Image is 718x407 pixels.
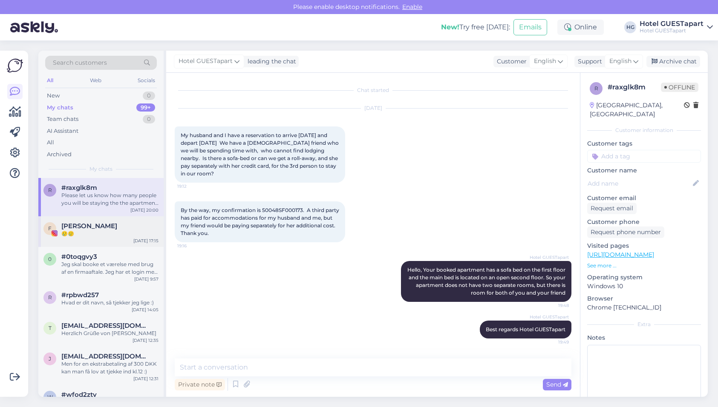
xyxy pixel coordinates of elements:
[134,276,159,282] div: [DATE] 9:57
[244,57,296,66] div: leading the chat
[61,222,117,230] span: Frederikke Lyhne-Petersen
[640,27,704,34] div: Hotel GUESTapart
[587,303,701,312] p: Chrome [TECHNICAL_ID]
[587,166,701,175] p: Customer name
[89,165,112,173] span: My chats
[587,294,701,303] p: Browser
[407,267,567,296] span: Hello, Your booked apartment has a sofa bed on the first floor and the main bed is located on an ...
[53,58,107,67] span: Search customers
[61,330,159,337] div: Herzlich Grüße von [PERSON_NAME]
[587,194,701,203] p: Customer email
[130,207,159,213] div: [DATE] 20:00
[177,243,209,249] span: 19:16
[48,187,52,193] span: r
[132,307,159,313] div: [DATE] 14:05
[47,103,73,112] div: My chats
[441,22,510,32] div: Try free [DATE]:
[513,19,547,35] button: Emails
[534,57,556,66] span: English
[61,299,159,307] div: Hvad er dit navn, så tjekker jeg lige :)
[587,333,701,342] p: Notes
[133,337,159,344] div: [DATE] 12:35
[175,104,571,112] div: [DATE]
[609,57,631,66] span: English
[640,20,704,27] div: Hotel GUESTapart
[181,132,340,177] span: My husband and I have a reservation to arrive [DATE] and depart [DATE] We have a [DEMOGRAPHIC_DAT...
[588,179,691,188] input: Add name
[136,75,157,86] div: Socials
[587,150,701,163] input: Add a tag
[587,139,701,148] p: Customer tags
[493,57,527,66] div: Customer
[587,282,701,291] p: Windows 10
[47,394,53,400] span: w
[143,92,155,100] div: 0
[537,302,569,309] span: 19:48
[640,20,713,34] a: Hotel GUESTapartHotel GUESTapart
[61,391,97,398] span: #wfod2ztv
[587,226,664,238] div: Request phone number
[133,238,159,244] div: [DATE] 17:15
[608,82,661,92] div: # raxglk8m
[179,57,233,66] span: Hotel GUESTapart
[587,241,701,250] p: Visited pages
[49,325,52,331] span: t
[486,326,565,332] span: Best regards Hotel GUESTapart
[587,273,701,282] p: Operating system
[61,322,150,330] span: tthofbauer@web.de
[49,355,51,362] span: j
[587,218,701,226] p: Customer phone
[61,353,150,360] span: julianebredo@outlook.dk
[61,261,159,276] div: Jeg skal booke et værelse med brug af en firmaaftale. Jeg har et login men jeg er i tvivl om, hvo...
[7,57,23,74] img: Askly Logo
[587,251,654,258] a: [URL][DOMAIN_NAME]
[88,75,103,86] div: Web
[177,183,209,189] span: 19:12
[624,21,636,33] div: HG
[47,115,78,123] div: Team chats
[133,375,159,382] div: [DATE] 12:31
[61,230,159,238] div: 🥲🥲
[47,150,72,159] div: Archived
[61,360,159,375] div: Men for en ekstrabetaling af 300 DKK kan man få lov at tjekke ind kl.12 :)
[47,127,78,135] div: AI Assistant
[537,339,569,345] span: 19:49
[530,254,569,261] span: Hotel GUESTapart
[47,92,60,100] div: New
[175,379,225,390] div: Private note
[441,23,459,31] b: New!
[400,3,425,11] span: Enable
[136,103,155,112] div: 99+
[61,192,159,207] div: Please let us know how many people you will be staying the the apartment when you know it. so we ...
[587,126,701,134] div: Customer information
[530,314,569,320] span: Hotel GUESTapart
[61,253,97,261] span: #0toqgvy3
[48,294,52,301] span: r
[590,101,684,119] div: [GEOGRAPHIC_DATA], [GEOGRAPHIC_DATA]
[175,86,571,94] div: Chat started
[661,83,698,92] span: Offline
[48,225,52,232] span: F
[574,57,602,66] div: Support
[587,203,637,214] div: Request email
[61,291,99,299] span: #rpbwd257
[181,207,340,236] span: By the way, my confirmation is 50048SF000173. A third party has paid for accommodations for my hu...
[646,56,700,67] div: Archive chat
[557,20,604,35] div: Online
[61,184,97,192] span: #raxglk8m
[594,85,598,92] span: r
[546,381,568,388] span: Send
[587,321,701,328] div: Extra
[45,75,55,86] div: All
[47,138,54,147] div: All
[587,262,701,269] p: See more ...
[143,115,155,123] div: 0
[48,256,52,262] span: 0
[530,350,569,357] span: Hotel GUESTapart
